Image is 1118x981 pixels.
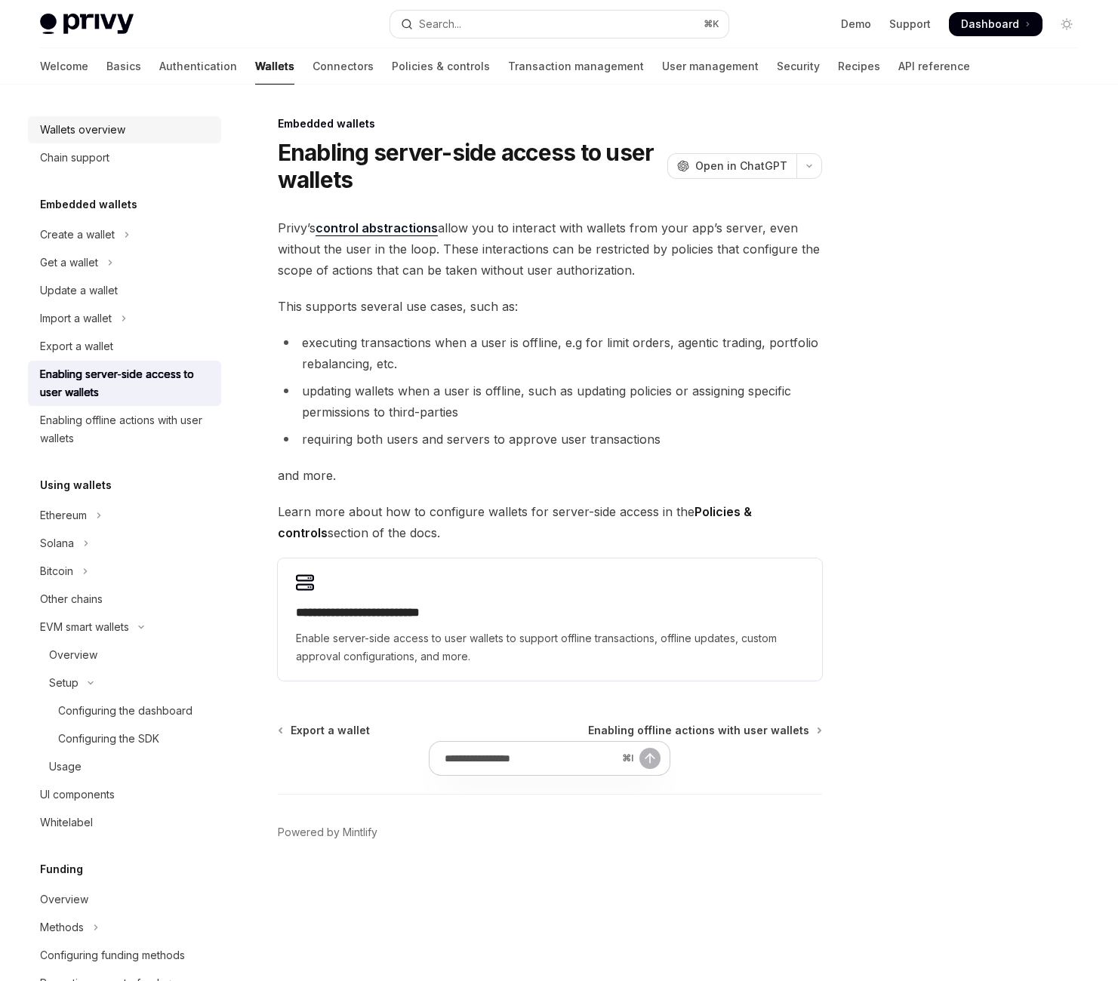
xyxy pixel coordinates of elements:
a: Welcome [40,48,88,85]
img: light logo [40,14,134,35]
span: and more. [278,465,822,486]
a: Wallets overview [28,116,221,143]
a: Connectors [313,48,374,85]
div: Usage [49,758,82,776]
button: Toggle Create a wallet section [28,221,221,248]
a: Demo [841,17,871,32]
a: Export a wallet [279,723,370,738]
a: Export a wallet [28,333,221,360]
button: Toggle Solana section [28,530,221,557]
div: Wallets overview [40,121,125,139]
button: Toggle Ethereum section [28,502,221,529]
div: Enabling server-side access to user wallets [40,365,212,401]
span: Open in ChatGPT [695,158,787,174]
button: Toggle EVM smart wallets section [28,614,221,641]
a: Recipes [838,48,880,85]
div: Methods [40,918,84,936]
div: Chain support [40,149,109,167]
a: Powered by Mintlify [278,825,377,840]
h1: Enabling server-side access to user wallets [278,139,661,193]
h5: Using wallets [40,476,112,494]
a: Usage [28,753,221,780]
a: Overview [28,641,221,669]
input: Ask a question... [445,742,616,775]
a: User management [662,48,759,85]
h5: Embedded wallets [40,195,137,214]
h5: Funding [40,860,83,878]
a: Authentication [159,48,237,85]
button: Toggle Setup section [28,669,221,697]
a: Overview [28,886,221,913]
div: Get a wallet [40,254,98,272]
li: executing transactions when a user is offline, e.g for limit orders, agentic trading, portfolio r... [278,332,822,374]
div: UI components [40,786,115,804]
a: Support [889,17,931,32]
a: UI components [28,781,221,808]
li: requiring both users and servers to approve user transactions [278,429,822,450]
div: Solana [40,534,74,552]
a: Enabling server-side access to user wallets [28,361,221,406]
div: Enabling offline actions with user wallets [40,411,212,447]
div: Setup [49,674,79,692]
a: Security [777,48,820,85]
span: ⌘ K [704,18,719,30]
a: Basics [106,48,141,85]
a: Chain support [28,144,221,171]
a: Wallets [255,48,294,85]
button: Open search [390,11,728,38]
a: Whitelabel [28,809,221,836]
button: Toggle Import a wallet section [28,305,221,332]
span: Privy’s allow you to interact with wallets from your app’s server, even without the user in the l... [278,217,822,281]
span: Export a wallet [291,723,370,738]
a: Dashboard [949,12,1043,36]
a: control abstractions [316,220,438,236]
div: Bitcoin [40,562,73,580]
li: updating wallets when a user is offline, such as updating policies or assigning specific permissi... [278,380,822,423]
a: Update a wallet [28,277,221,304]
div: Configuring the SDK [58,730,159,748]
div: Search... [419,15,461,33]
button: Toggle Get a wallet section [28,249,221,276]
a: Configuring the dashboard [28,697,221,724]
div: Embedded wallets [278,116,822,131]
button: Toggle Methods section [28,914,221,941]
a: Enabling offline actions with user wallets [588,723,821,738]
div: Configuring funding methods [40,946,185,964]
a: Policies & controls [392,48,490,85]
div: Ethereum [40,506,87,524]
a: Configuring the SDK [28,725,221,752]
button: Toggle dark mode [1055,12,1079,36]
span: Learn more about how to configure wallets for server-side access in the section of the docs. [278,501,822,543]
div: Other chains [40,590,103,608]
div: Overview [49,646,97,664]
div: Configuring the dashboard [58,702,192,720]
button: Toggle Bitcoin section [28,558,221,585]
div: Overview [40,890,88,909]
div: Whitelabel [40,813,93,832]
a: Other chains [28,586,221,613]
a: Configuring funding methods [28,942,221,969]
div: EVM smart wallets [40,618,129,636]
div: Export a wallet [40,337,113,355]
a: Enabling offline actions with user wallets [28,407,221,452]
button: Open in ChatGPT [667,153,796,179]
span: Enabling offline actions with user wallets [588,723,809,738]
span: Dashboard [961,17,1019,32]
div: Update a wallet [40,281,118,300]
span: This supports several use cases, such as: [278,296,822,317]
button: Send message [639,748,661,769]
a: API reference [898,48,970,85]
div: Create a wallet [40,226,115,244]
a: Transaction management [508,48,644,85]
span: Enable server-side access to user wallets to support offline transactions, offline updates, custo... [296,629,804,666]
div: Import a wallet [40,309,112,328]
